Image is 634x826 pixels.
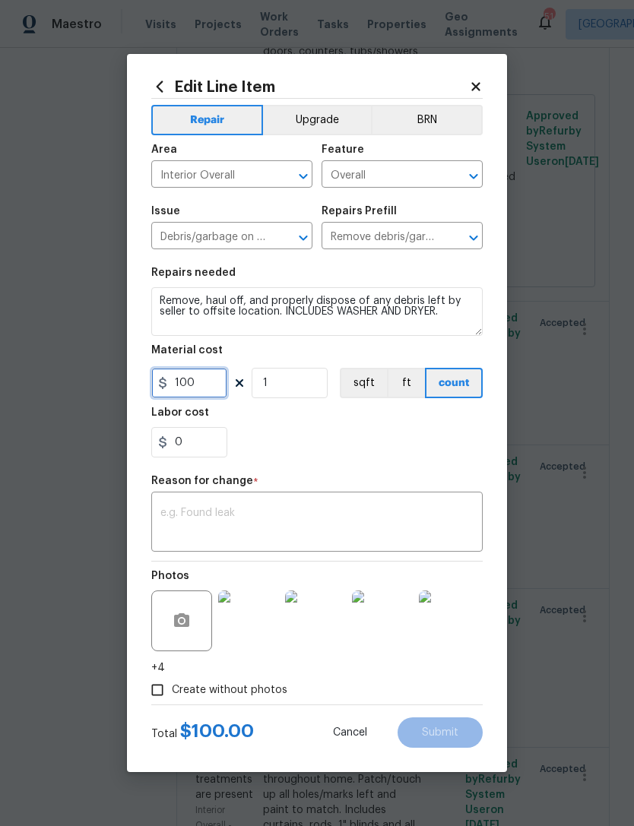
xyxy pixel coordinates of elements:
[263,105,372,135] button: Upgrade
[322,144,364,155] h5: Feature
[371,105,483,135] button: BRN
[151,407,209,418] h5: Labor cost
[463,227,484,248] button: Open
[425,368,483,398] button: count
[309,717,391,748] button: Cancel
[387,368,425,398] button: ft
[463,166,484,187] button: Open
[172,682,287,698] span: Create without photos
[151,476,253,486] h5: Reason for change
[333,727,367,739] span: Cancel
[151,287,483,336] textarea: Remove, haul off, and properly dispose of any debris left by seller to offsite location. INCLUDES...
[151,206,180,217] h5: Issue
[180,722,254,740] span: $ 100.00
[422,727,458,739] span: Submit
[151,571,189,581] h5: Photos
[151,105,263,135] button: Repair
[151,345,223,356] h5: Material cost
[398,717,483,748] button: Submit
[151,144,177,155] h5: Area
[293,227,314,248] button: Open
[151,660,165,676] span: +4
[151,78,469,95] h2: Edit Line Item
[293,166,314,187] button: Open
[151,723,254,742] div: Total
[151,267,236,278] h5: Repairs needed
[340,368,387,398] button: sqft
[322,206,397,217] h5: Repairs Prefill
